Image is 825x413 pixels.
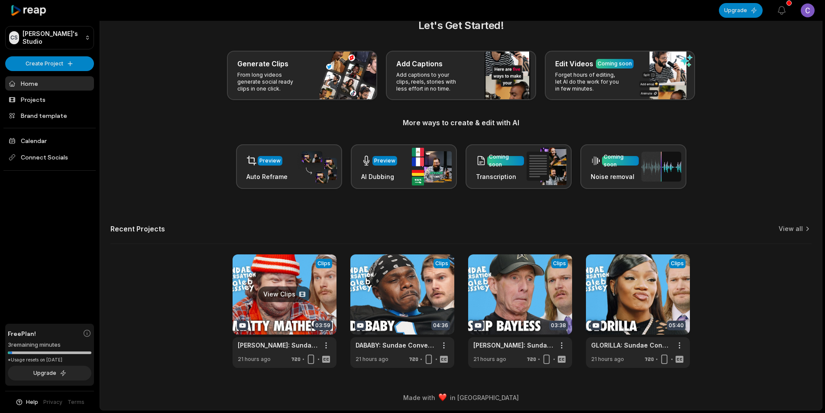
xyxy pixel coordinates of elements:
button: Help [15,398,38,406]
button: Create Project [5,56,94,71]
div: Preview [374,157,395,165]
p: [PERSON_NAME]'s Studio [23,30,81,46]
p: Forget hours of editing, let AI do the work for you in few minutes. [555,72,622,92]
span: Connect Socials [5,150,94,165]
h3: Generate Clips [237,59,288,69]
img: ai_dubbing.png [412,148,452,185]
span: Help [26,398,38,406]
a: [PERSON_NAME]: Sundae Conversation with [PERSON_NAME] [238,341,317,350]
a: Projects [5,92,94,107]
button: Upgrade [8,366,91,380]
a: [PERSON_NAME]: Sundae Conversation with [PERSON_NAME] [473,341,553,350]
p: Add captions to your clips, reels, stories with less effort in no time. [396,72,463,92]
div: Coming soon [489,153,522,169]
div: CS [9,31,19,44]
img: noise_removal.png [641,152,681,182]
h3: More ways to create & edit with AI [110,117,812,128]
img: auto_reframe.png [297,150,337,184]
div: *Usage resets on [DATE] [8,357,91,363]
h2: Let's Get Started! [110,18,812,33]
h3: Add Captions [396,59,443,69]
a: GLORILLA: Sundae Conversation with [PERSON_NAME] [591,341,671,350]
a: Privacy [43,398,62,406]
h3: Edit Videos [555,59,593,69]
p: From long videos generate social ready clips in one click. [237,72,304,92]
img: transcription.png [527,148,566,185]
a: DABABY: Sundae Conversation with [PERSON_NAME] [356,341,435,350]
span: Free Plan! [8,329,36,338]
button: Upgrade [719,3,763,18]
a: Terms [68,398,84,406]
a: Calendar [5,133,94,148]
div: Coming soon [598,60,632,68]
div: Made with in [GEOGRAPHIC_DATA] [108,393,814,402]
h3: Transcription [476,172,524,181]
h3: Auto Reframe [246,172,288,181]
h3: AI Dubbing [361,172,397,181]
a: Home [5,76,94,91]
div: Preview [259,157,281,165]
h2: Recent Projects [110,224,165,233]
div: Coming soon [604,153,637,169]
div: 3 remaining minutes [8,341,91,349]
img: heart emoji [439,393,446,401]
h3: Noise removal [591,172,639,181]
a: Brand template [5,108,94,123]
a: View all [779,224,803,233]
